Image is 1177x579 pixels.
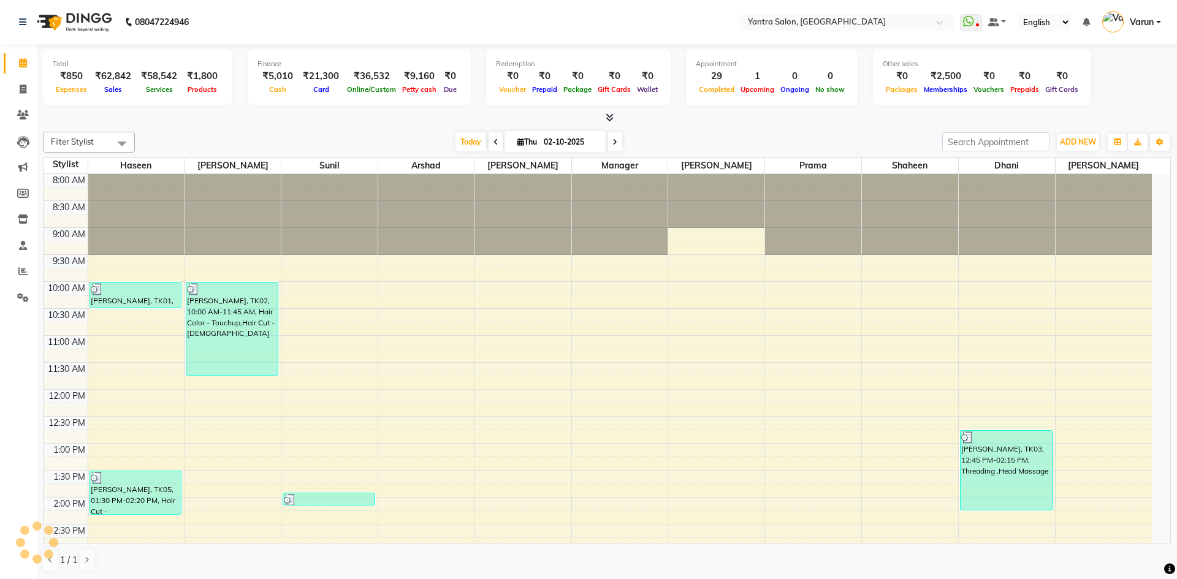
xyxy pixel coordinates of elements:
span: Wallet [634,85,661,94]
span: [PERSON_NAME] [475,158,571,173]
div: 12:30 PM [46,417,88,430]
span: Voucher [496,85,529,94]
span: Sunil [281,158,378,173]
div: 29 [696,69,737,83]
span: Gift Cards [595,85,634,94]
div: 1:00 PM [51,444,88,456]
span: Varun [1130,16,1154,29]
span: 1 / 1 [60,554,77,567]
div: Appointment [696,59,848,69]
div: 9:00 AM [50,228,88,241]
span: Prepaids [1007,85,1042,94]
span: Thu [514,137,540,146]
div: [PERSON_NAME], TK05, 01:30 PM-02:20 PM, Hair Cut - [DEMOGRAPHIC_DATA],[PERSON_NAME] Trim [90,471,181,514]
span: [PERSON_NAME] [1056,158,1152,173]
span: Prepaid [529,85,560,94]
div: ₹0 [560,69,595,83]
span: Shaheen [862,158,958,173]
div: [PERSON_NAME], TK03, 01:55 PM-02:10 PM, Hair Wash & Conditioning [283,493,375,505]
div: Stylist [44,158,88,171]
div: 10:00 AM [45,282,88,295]
div: 2:00 PM [51,498,88,510]
div: 0 [812,69,848,83]
div: 1:30 PM [51,471,88,483]
div: ₹0 [1007,69,1042,83]
span: Sales [101,85,125,94]
span: Completed [696,85,737,94]
div: ₹850 [53,69,90,83]
div: ₹36,532 [344,69,399,83]
div: ₹0 [440,69,461,83]
div: ₹5,010 [257,69,298,83]
div: 8:00 AM [50,174,88,187]
span: Cash [266,85,289,94]
span: Expenses [53,85,90,94]
div: 8:30 AM [50,201,88,214]
span: ADD NEW [1060,137,1096,146]
div: 1 [737,69,777,83]
div: ₹21,300 [298,69,344,83]
span: [PERSON_NAME] [668,158,764,173]
div: 9:30 AM [50,255,88,268]
span: Prama [765,158,861,173]
div: ₹0 [634,69,661,83]
input: Search Appointment [942,132,1049,151]
div: [PERSON_NAME], TK03, 12:45 PM-02:15 PM, Threading ,Head Massage [961,431,1052,510]
div: Finance [257,59,461,69]
div: ₹0 [529,69,560,83]
span: Filter Stylist [51,137,94,146]
span: Gift Cards [1042,85,1081,94]
span: Online/Custom [344,85,399,94]
div: ₹0 [1042,69,1081,83]
img: logo [31,5,115,39]
div: Total [53,59,223,69]
span: [PERSON_NAME] [185,158,281,173]
span: Services [143,85,176,94]
div: Redemption [496,59,661,69]
div: 0 [777,69,812,83]
img: Varun [1102,11,1124,32]
span: Dhani [959,158,1055,173]
button: ADD NEW [1057,134,1099,151]
span: Today [455,132,486,151]
div: ₹0 [883,69,921,83]
span: Products [185,85,220,94]
div: [PERSON_NAME], TK02, 10:00 AM-11:45 AM, Hair Color - Touchup,Hair Cut - [DEMOGRAPHIC_DATA] [186,282,278,375]
div: ₹62,842 [90,69,136,83]
span: Arshad [378,158,474,173]
span: Card [310,85,332,94]
span: Petty cash [399,85,440,94]
span: Due [441,85,460,94]
div: ₹2,500 [921,69,970,83]
span: Haseen [88,158,185,173]
div: 11:00 AM [45,336,88,349]
div: ₹0 [595,69,634,83]
span: Packages [883,85,921,94]
span: Vouchers [970,85,1007,94]
div: Other sales [883,59,1081,69]
b: 08047224946 [135,5,189,39]
div: 10:30 AM [45,309,88,322]
div: ₹1,800 [182,69,223,83]
div: 11:30 AM [45,363,88,376]
div: [PERSON_NAME], TK01, 10:00 AM-10:30 AM, Hair Cut - Kids [90,282,181,308]
div: 12:00 PM [46,390,88,403]
span: Ongoing [777,85,812,94]
span: No show [812,85,848,94]
span: Memberships [921,85,970,94]
div: ₹9,160 [399,69,440,83]
input: 2025-10-02 [540,133,601,151]
span: Upcoming [737,85,777,94]
div: 2:30 PM [51,524,88,537]
div: ₹0 [496,69,529,83]
div: ₹58,542 [136,69,182,83]
span: Manager [572,158,668,173]
div: ₹0 [970,69,1007,83]
span: Package [560,85,595,94]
